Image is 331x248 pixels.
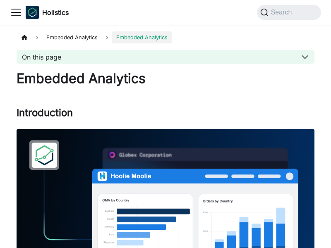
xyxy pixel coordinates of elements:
[17,31,32,43] a: Home page
[17,107,314,122] h2: Introduction
[26,6,69,19] a: HolisticsHolisticsHolistics
[17,31,314,43] nav: Breadcrumbs
[269,9,297,16] span: Search
[112,31,172,43] span: Embedded Analytics
[10,6,22,19] button: Toggle navigation bar
[42,31,102,43] span: Embedded Analytics
[17,70,314,87] h1: Embedded Analytics
[26,6,39,19] img: Holistics
[17,50,314,64] button: On this page
[42,7,69,17] b: Holistics
[257,5,321,20] button: Search (Command+K)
